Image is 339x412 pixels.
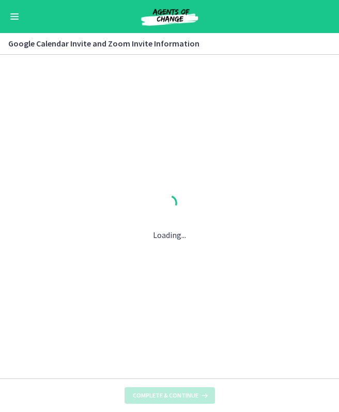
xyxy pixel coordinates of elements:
button: Complete & continue [125,387,215,404]
span: Complete & continue [133,391,198,400]
p: Loading... [153,229,186,241]
div: 1 [153,193,186,216]
h3: Google Calendar Invite and Zoom Invite Information [8,37,318,50]
button: Enable menu [8,10,21,23]
img: Agents of Change Social Work Test Prep [118,6,221,27]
